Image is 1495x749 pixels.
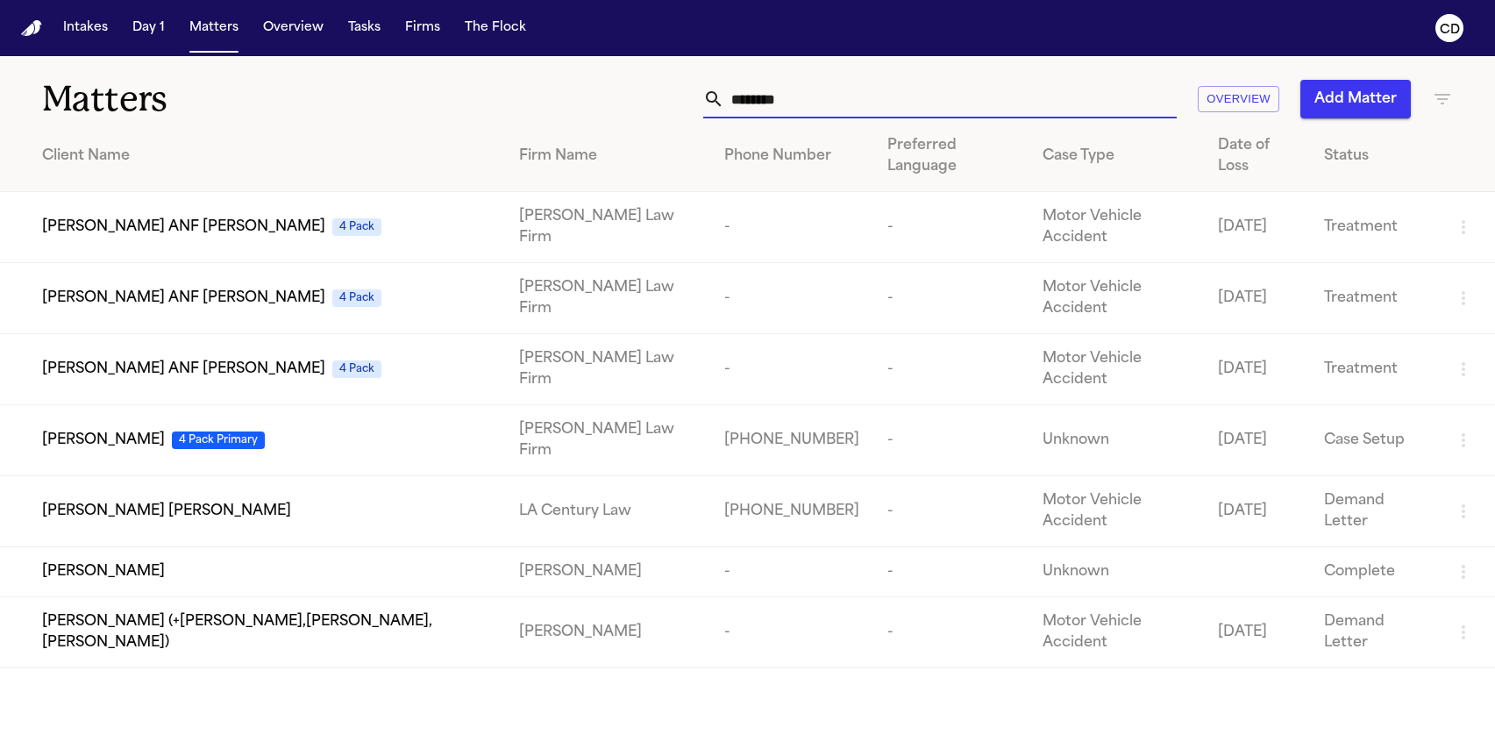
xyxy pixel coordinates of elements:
[1324,146,1425,167] div: Status
[873,405,1029,476] td: -
[172,432,265,449] span: 4 Pack Primary
[519,146,696,167] div: Firm Name
[332,289,381,307] span: 4 Pack
[341,12,388,44] button: Tasks
[1029,405,1203,476] td: Unknown
[1310,405,1439,476] td: Case Setup
[710,597,873,668] td: -
[256,12,331,44] button: Overview
[724,146,859,167] div: Phone Number
[505,547,710,597] td: [PERSON_NAME]
[505,192,710,263] td: [PERSON_NAME] Law Firm
[1310,192,1439,263] td: Treatment
[332,218,381,236] span: 4 Pack
[42,217,325,238] span: [PERSON_NAME] ANF [PERSON_NAME]
[873,263,1029,334] td: -
[710,263,873,334] td: -
[1043,146,1189,167] div: Case Type
[42,359,325,380] span: [PERSON_NAME] ANF [PERSON_NAME]
[398,12,447,44] button: Firms
[873,547,1029,597] td: -
[1198,86,1279,113] button: Overview
[873,476,1029,547] td: -
[42,430,165,451] span: [PERSON_NAME]
[1029,547,1203,597] td: Unknown
[1029,263,1203,334] td: Motor Vehicle Accident
[873,597,1029,668] td: -
[1218,135,1296,177] div: Date of Loss
[21,20,42,37] a: Home
[1310,547,1439,597] td: Complete
[182,12,246,44] button: Matters
[505,597,710,668] td: [PERSON_NAME]
[1029,476,1203,547] td: Motor Vehicle Accident
[710,547,873,597] td: -
[710,405,873,476] td: [PHONE_NUMBER]
[458,12,533,44] button: The Flock
[42,561,165,582] span: [PERSON_NAME]
[710,334,873,405] td: -
[1310,597,1439,668] td: Demand Letter
[1300,80,1411,118] button: Add Matter
[505,263,710,334] td: [PERSON_NAME] Law Firm
[1204,192,1310,263] td: [DATE]
[1204,263,1310,334] td: [DATE]
[505,405,710,476] td: [PERSON_NAME] Law Firm
[56,12,115,44] button: Intakes
[505,334,710,405] td: [PERSON_NAME] Law Firm
[21,20,42,37] img: Finch Logo
[332,360,381,378] span: 4 Pack
[710,476,873,547] td: [PHONE_NUMBER]
[42,611,491,653] span: [PERSON_NAME] (+[PERSON_NAME],[PERSON_NAME],[PERSON_NAME])
[873,192,1029,263] td: -
[1029,597,1203,668] td: Motor Vehicle Accident
[1310,334,1439,405] td: Treatment
[1029,334,1203,405] td: Motor Vehicle Accident
[1310,476,1439,547] td: Demand Letter
[42,146,491,167] div: Client Name
[710,192,873,263] td: -
[42,77,445,121] h1: Matters
[505,476,710,547] td: LA Century Law
[1204,405,1310,476] td: [DATE]
[1029,192,1203,263] td: Motor Vehicle Accident
[873,334,1029,405] td: -
[42,501,291,522] span: [PERSON_NAME] [PERSON_NAME]
[1310,263,1439,334] td: Treatment
[1204,476,1310,547] td: [DATE]
[1204,334,1310,405] td: [DATE]
[1204,597,1310,668] td: [DATE]
[125,12,172,44] button: Day 1
[887,135,1014,177] div: Preferred Language
[42,288,325,309] span: [PERSON_NAME] ANF [PERSON_NAME]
